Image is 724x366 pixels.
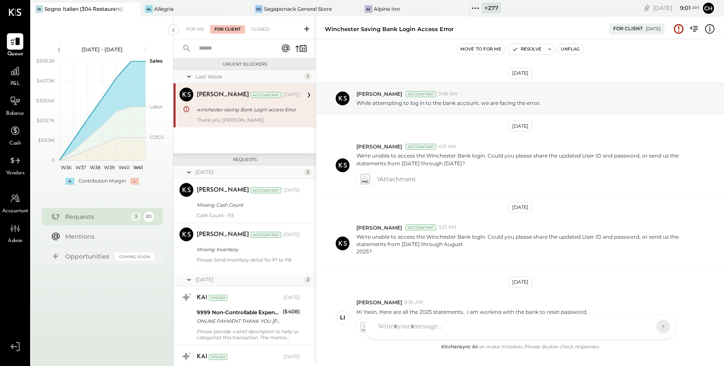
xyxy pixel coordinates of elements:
div: Allegria [154,5,173,13]
div: Accountant [251,232,281,238]
div: For Me [182,25,208,34]
div: 3 [131,211,141,222]
text: 0 [52,157,55,163]
span: P&L [10,80,20,88]
div: 2 [304,276,311,283]
div: Accountant [406,91,436,97]
a: Accountant [0,190,30,215]
a: Admin [0,220,30,245]
div: [DATE] [653,4,699,12]
span: Balance [6,110,24,118]
a: P&L [0,63,30,88]
div: Opportunities [65,252,111,261]
div: Contribution Margin [79,178,126,185]
div: KAI [197,293,207,302]
span: Admin [8,237,22,245]
text: W40 [118,164,129,170]
span: Accountant [2,208,28,215]
div: For Client [613,25,643,32]
div: For Client [210,25,245,34]
div: [DATE] - [DATE] [66,46,139,53]
div: Closed [247,25,274,34]
button: Unflag [557,44,583,54]
div: Accountant [406,144,436,150]
span: [PERSON_NAME] [356,299,402,306]
div: [DATE] [195,276,302,283]
div: copy link [642,3,651,13]
button: Ch [702,1,715,15]
div: 9999 Non-Controllable Expenses:To Be Classified P&L [197,308,280,317]
div: 1 [304,73,311,80]
div: AI [365,5,372,13]
div: Please Send Inventory detail for P1 to P8 [197,257,300,269]
div: [DATE] [508,68,532,79]
div: Mentions [65,232,150,241]
div: + 277 [482,3,501,13]
a: Vendors [0,152,30,177]
div: [DATE] [508,121,532,132]
div: Last Week [195,73,302,80]
span: [PERSON_NAME] [356,224,402,231]
div: Please provide a brief description to help us categorize this transaction. The memo might be help... [197,328,300,341]
text: $407.5K [37,78,55,84]
div: 2025? [356,248,699,255]
a: Balance [0,93,30,118]
div: Cash Count - P3 [197,212,300,218]
p: Hi Yasin, Here are all the 2025 statements. I am working with the bank to reset password. [356,308,588,316]
a: Queue [0,33,30,58]
div: Missing Cash Count [197,201,297,209]
div: winchester saving Bank Login access Error [197,105,297,114]
span: [PERSON_NAME] [356,90,402,98]
div: [DATE] [195,168,302,176]
div: ONLINE PAYMENT THANK YOU [PERSON_NAME]-12007-ONLINE PAYMENT - THANK YOU [197,317,280,325]
div: [PERSON_NAME] [197,91,249,99]
span: 1 Attachment [377,170,416,188]
text: $509.3K [36,58,55,64]
p: While attempting to log in to the bank account, we are facing the error. [356,99,541,107]
div: [DATE] [646,26,661,32]
div: SI [35,5,43,13]
text: W41 [133,164,143,170]
text: $101.9K [38,137,55,143]
div: [DATE] [283,231,300,238]
div: Accountant [406,224,436,230]
div: Requests [178,157,312,163]
span: 3:48 AM [438,91,457,98]
div: [PERSON_NAME] [197,230,249,239]
span: 9:36 AM [404,299,423,306]
div: . [197,263,300,269]
div: [DATE] [508,277,532,287]
div: 20 [144,211,154,222]
div: [DATE] [508,202,532,213]
a: Cash [0,123,30,148]
span: Queue [7,50,23,58]
text: W39 [104,164,115,170]
div: Accountant [251,92,281,98]
div: [DATE] [283,187,300,194]
text: W38 [89,164,100,170]
div: winchester saving Bank Login access Error [325,25,453,33]
div: Requests [65,212,126,221]
button: Move to for me [457,44,505,54]
div: Al [145,5,153,13]
text: W37 [76,164,86,170]
text: COGS [150,134,164,140]
span: [PERSON_NAME] [356,143,402,150]
div: Accountant [251,187,281,193]
span: 3:25 AM [438,224,456,231]
text: Sales [150,58,163,64]
div: + [66,178,74,185]
div: [DATE] [283,91,300,98]
div: [DATE] [283,353,300,360]
div: Urgent Blockers [178,61,312,67]
button: Resolve [509,44,545,54]
div: System [209,354,227,360]
div: [DATE] [283,294,300,301]
text: Labor [150,104,163,110]
div: 2 [304,169,311,176]
text: W36 [61,164,72,170]
div: Coming Soon [115,252,154,261]
span: Cash [9,140,21,148]
div: KAI [197,353,207,361]
div: Sagaponack General Store [264,5,332,13]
